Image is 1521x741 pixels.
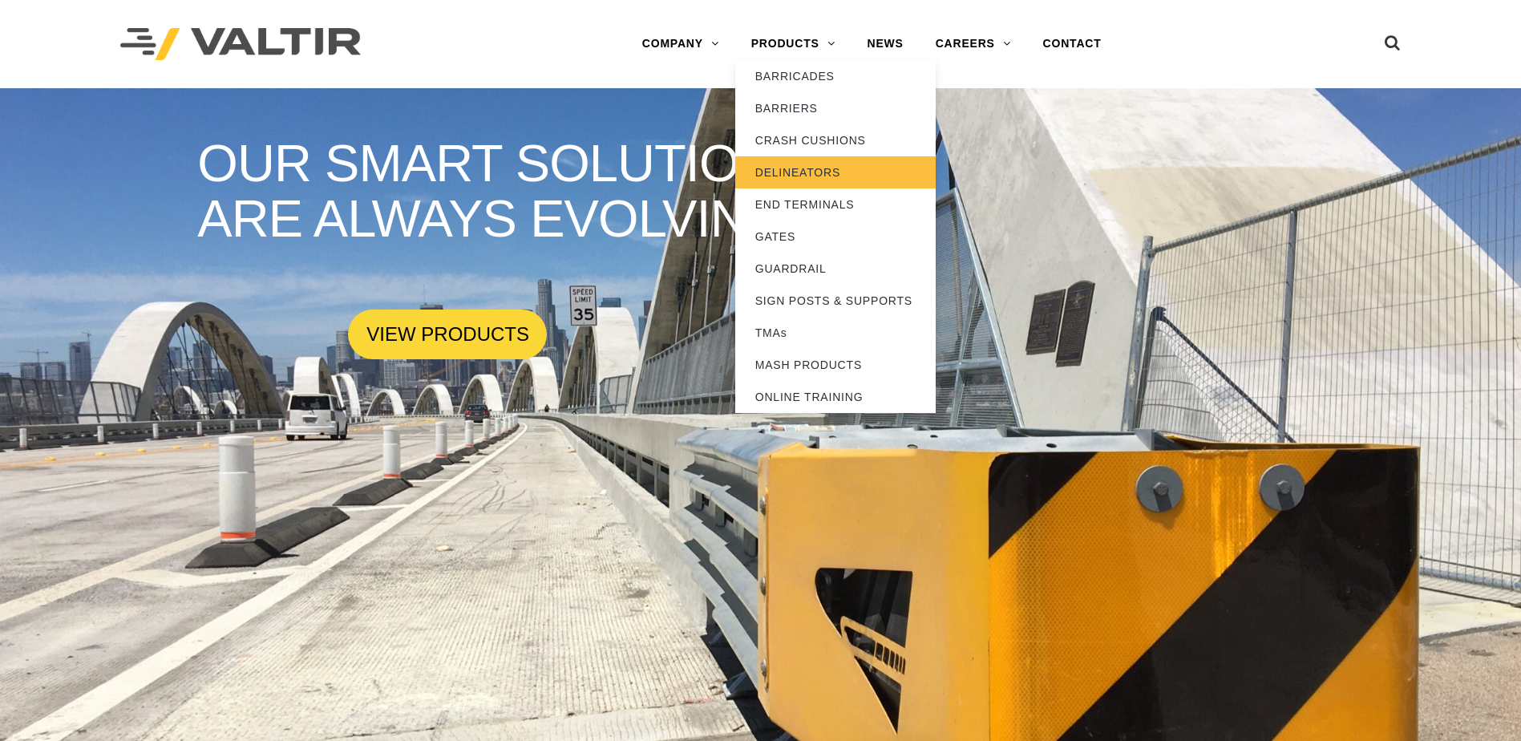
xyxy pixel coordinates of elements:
[1027,28,1118,60] a: CONTACT
[920,28,1027,60] a: CAREERS
[735,285,936,317] a: SIGN POSTS & SUPPORTS
[735,349,936,381] a: MASH PRODUCTS
[735,124,936,156] a: CRASH CUSHIONS
[348,310,547,359] a: VIEW PRODUCTS
[735,156,936,188] a: DELINEATORS
[197,136,867,248] rs-layer: OUR SMART SOLUTIONS ARE ALWAYS EVOLVING.
[852,28,920,60] a: NEWS
[735,60,936,92] a: BARRICADES
[735,253,936,285] a: GUARDRAIL
[120,28,361,61] img: Valtir
[626,28,735,60] a: COMPANY
[735,317,936,349] a: TMAs
[735,188,936,221] a: END TERMINALS
[735,221,936,253] a: GATES
[735,381,936,413] a: ONLINE TRAINING
[735,92,936,124] a: BARRIERS
[735,28,852,60] a: PRODUCTS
